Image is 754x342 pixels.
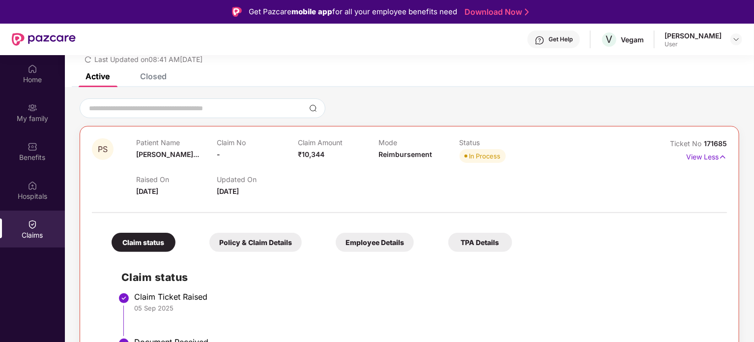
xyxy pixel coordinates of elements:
[28,219,37,229] img: svg+xml;base64,PHN2ZyBpZD0iQ2xhaW0iIHhtbG5zPSJodHRwOi8vd3d3LnczLm9yZy8yMDAwL3N2ZyIgd2lkdGg9IjIwIi...
[28,142,37,152] img: svg+xml;base64,PHN2ZyBpZD0iQmVuZWZpdHMiIHhtbG5zPSJodHRwOi8vd3d3LnczLm9yZy8yMDAwL3N2ZyIgd2lkdGg9Ij...
[217,175,297,184] p: Updated On
[665,40,722,48] div: User
[378,150,432,158] span: Reimbursement
[136,187,158,195] span: [DATE]
[291,7,332,16] strong: mobile app
[525,7,529,17] img: Stroke
[118,292,130,304] img: svg+xml;base64,PHN2ZyBpZD0iU3RlcC1Eb25lLTMyeDMyIiB4bWxucz0iaHR0cDovL3d3dy53My5vcmcvMjAwMC9zdmciIH...
[112,233,175,252] div: Claim status
[140,71,167,81] div: Closed
[217,150,220,158] span: -
[535,35,545,45] img: svg+xml;base64,PHN2ZyBpZD0iSGVscC0zMngzMiIgeG1sbnM9Imh0dHA6Ly93d3cudzMub3JnLzIwMDAvc3ZnIiB3aWR0aD...
[249,6,457,18] div: Get Pazcare for all your employee benefits need
[719,152,727,162] img: svg+xml;base64,PHN2ZyB4bWxucz0iaHR0cDovL3d3dy53My5vcmcvMjAwMC9zdmciIHdpZHRoPSIxNyIgaGVpZ2h0PSIxNy...
[136,150,199,158] span: [PERSON_NAME]...
[298,150,324,158] span: ₹10,344
[732,35,740,43] img: svg+xml;base64,PHN2ZyBpZD0iRHJvcGRvd24tMzJ4MzIiIHhtbG5zPSJodHRwOi8vd3d3LnczLm9yZy8yMDAwL3N2ZyIgd2...
[469,151,501,161] div: In Process
[309,104,317,112] img: svg+xml;base64,PHN2ZyBpZD0iU2VhcmNoLTMyeDMyIiB4bWxucz0iaHR0cDovL3d3dy53My5vcmcvMjAwMC9zdmciIHdpZH...
[85,55,91,63] span: redo
[378,138,459,147] p: Mode
[209,233,302,252] div: Policy & Claim Details
[121,269,717,285] h2: Claim status
[28,181,37,190] img: svg+xml;base64,PHN2ZyBpZD0iSG9zcGl0YWxzIiB4bWxucz0iaHR0cDovL3d3dy53My5vcmcvMjAwMC9zdmciIHdpZHRoPS...
[134,292,717,302] div: Claim Ticket Raised
[134,304,717,312] div: 05 Sep 2025
[298,138,378,147] p: Claim Amount
[665,31,722,40] div: [PERSON_NAME]
[12,33,76,46] img: New Pazcare Logo
[217,138,297,147] p: Claim No
[94,55,203,63] span: Last Updated on 08:41 AM[DATE]
[448,233,512,252] div: TPA Details
[28,103,37,113] img: svg+xml;base64,PHN2ZyB3aWR0aD0iMjAiIGhlaWdodD0iMjAiIHZpZXdCb3g9IjAgMCAyMCAyMCIgZmlsbD0ibm9uZSIgeG...
[606,33,613,45] span: V
[686,149,727,162] p: View Less
[464,7,526,17] a: Download Now
[670,139,704,148] span: Ticket No
[460,138,540,147] p: Status
[136,175,217,184] p: Raised On
[549,35,573,43] div: Get Help
[621,35,644,44] div: Vegam
[28,64,37,74] img: svg+xml;base64,PHN2ZyBpZD0iSG9tZSIgeG1sbnM9Imh0dHA6Ly93d3cudzMub3JnLzIwMDAvc3ZnIiB3aWR0aD0iMjAiIG...
[86,71,110,81] div: Active
[232,7,242,17] img: Logo
[336,233,414,252] div: Employee Details
[98,145,108,154] span: PS
[704,139,727,148] span: 171685
[136,138,217,147] p: Patient Name
[217,187,239,195] span: [DATE]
